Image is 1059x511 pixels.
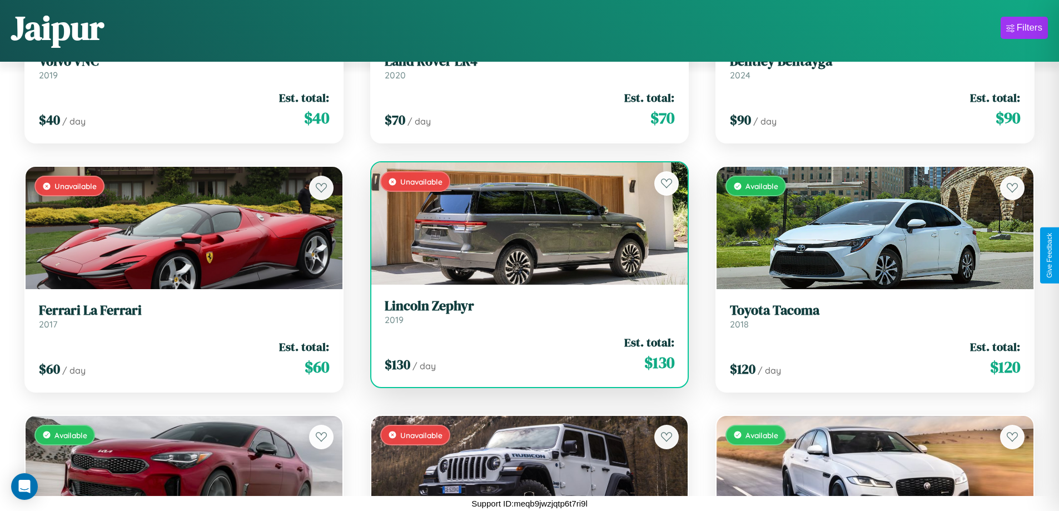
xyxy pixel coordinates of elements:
[644,351,674,374] span: $ 130
[970,90,1020,106] span: Est. total:
[407,116,431,127] span: / day
[39,53,329,81] a: Volvo VNC2019
[279,339,329,355] span: Est. total:
[54,430,87,440] span: Available
[279,90,329,106] span: Est. total:
[385,298,675,325] a: Lincoln Zephyr2019
[39,319,57,330] span: 2017
[304,107,329,129] span: $ 40
[39,111,60,129] span: $ 40
[385,355,410,374] span: $ 130
[39,53,329,70] h3: Volvo VNC
[745,430,778,440] span: Available
[624,334,674,350] span: Est. total:
[11,473,38,500] div: Open Intercom Messenger
[1001,17,1048,39] button: Filters
[624,90,674,106] span: Est. total:
[39,302,329,319] h3: Ferrari La Ferrari
[385,53,675,70] h3: Land Rover LR4
[730,53,1020,81] a: Bentley Bentayga2024
[730,111,751,129] span: $ 90
[385,298,675,314] h3: Lincoln Zephyr
[385,70,406,81] span: 2020
[400,430,443,440] span: Unavailable
[62,116,86,127] span: / day
[1046,233,1053,278] div: Give Feedback
[730,360,755,378] span: $ 120
[62,365,86,376] span: / day
[1017,22,1042,33] div: Filters
[970,339,1020,355] span: Est. total:
[730,70,750,81] span: 2024
[385,111,405,129] span: $ 70
[11,5,104,51] h1: Jaipur
[471,496,587,511] p: Support ID: meqb9jwzjqtp6t7ri9l
[730,302,1020,330] a: Toyota Tacoma2018
[39,70,58,81] span: 2019
[990,356,1020,378] span: $ 120
[996,107,1020,129] span: $ 90
[650,107,674,129] span: $ 70
[39,360,60,378] span: $ 60
[39,302,329,330] a: Ferrari La Ferrari2017
[758,365,781,376] span: / day
[400,177,443,186] span: Unavailable
[753,116,777,127] span: / day
[385,53,675,81] a: Land Rover LR42020
[54,181,97,191] span: Unavailable
[305,356,329,378] span: $ 60
[730,302,1020,319] h3: Toyota Tacoma
[745,181,778,191] span: Available
[730,53,1020,70] h3: Bentley Bentayga
[385,314,404,325] span: 2019
[730,319,749,330] span: 2018
[412,360,436,371] span: / day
